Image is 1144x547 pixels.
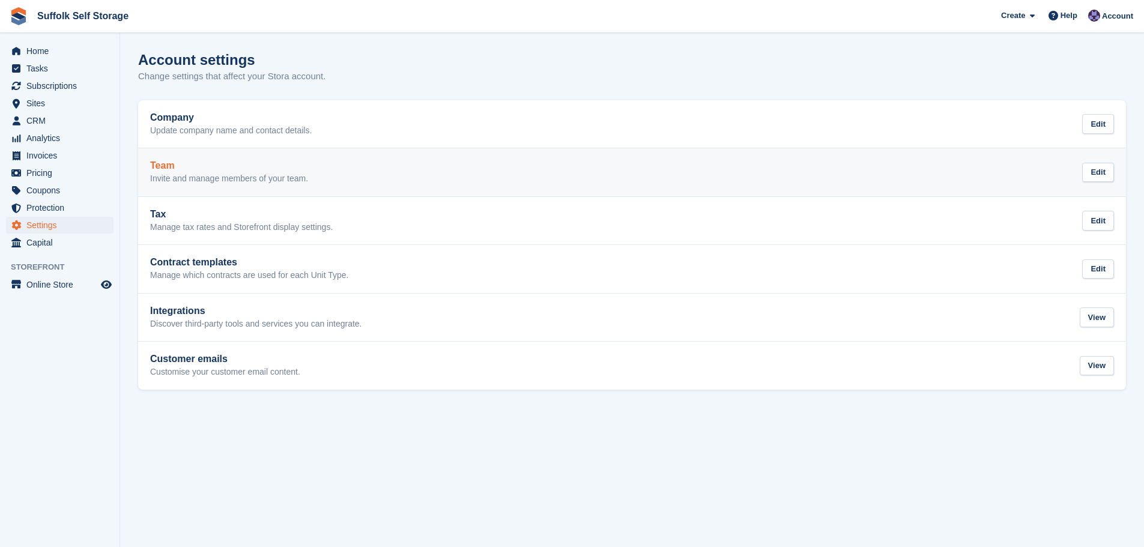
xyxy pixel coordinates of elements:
[6,217,113,234] a: menu
[6,112,113,129] a: menu
[6,60,113,77] a: menu
[6,182,113,199] a: menu
[26,199,98,216] span: Protection
[1102,10,1133,22] span: Account
[150,319,362,330] p: Discover third-party tools and services you can integrate.
[138,70,325,83] p: Change settings that affect your Stora account.
[150,209,333,220] h2: Tax
[150,354,300,364] h2: Customer emails
[150,257,348,268] h2: Contract templates
[138,294,1126,342] a: Integrations Discover third-party tools and services you can integrate. View
[26,43,98,59] span: Home
[150,367,300,378] p: Customise your customer email content.
[1082,114,1114,134] div: Edit
[26,77,98,94] span: Subscriptions
[99,277,113,292] a: Preview store
[6,165,113,181] a: menu
[138,342,1126,390] a: Customer emails Customise your customer email content. View
[6,147,113,164] a: menu
[150,306,362,316] h2: Integrations
[10,7,28,25] img: stora-icon-8386f47178a22dfd0bd8f6a31ec36ba5ce8667c1dd55bd0f319d3a0aa187defe.svg
[150,174,308,184] p: Invite and manage members of your team.
[26,165,98,181] span: Pricing
[1088,10,1100,22] img: Toby
[26,276,98,293] span: Online Store
[6,95,113,112] a: menu
[6,276,113,293] a: menu
[26,95,98,112] span: Sites
[26,130,98,147] span: Analytics
[1001,10,1025,22] span: Create
[26,217,98,234] span: Settings
[138,245,1126,293] a: Contract templates Manage which contracts are used for each Unit Type. Edit
[1080,307,1114,327] div: View
[138,148,1126,196] a: Team Invite and manage members of your team. Edit
[1080,356,1114,376] div: View
[138,52,255,68] h1: Account settings
[150,222,333,233] p: Manage tax rates and Storefront display settings.
[150,125,312,136] p: Update company name and contact details.
[26,112,98,129] span: CRM
[150,112,312,123] h2: Company
[6,43,113,59] a: menu
[11,261,120,273] span: Storefront
[1061,10,1077,22] span: Help
[26,182,98,199] span: Coupons
[1082,163,1114,183] div: Edit
[1082,211,1114,231] div: Edit
[6,77,113,94] a: menu
[150,160,308,171] h2: Team
[26,147,98,164] span: Invoices
[150,270,348,281] p: Manage which contracts are used for each Unit Type.
[26,60,98,77] span: Tasks
[6,234,113,251] a: menu
[6,199,113,216] a: menu
[138,197,1126,245] a: Tax Manage tax rates and Storefront display settings. Edit
[1082,259,1114,279] div: Edit
[138,100,1126,148] a: Company Update company name and contact details. Edit
[32,6,133,26] a: Suffolk Self Storage
[6,130,113,147] a: menu
[26,234,98,251] span: Capital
